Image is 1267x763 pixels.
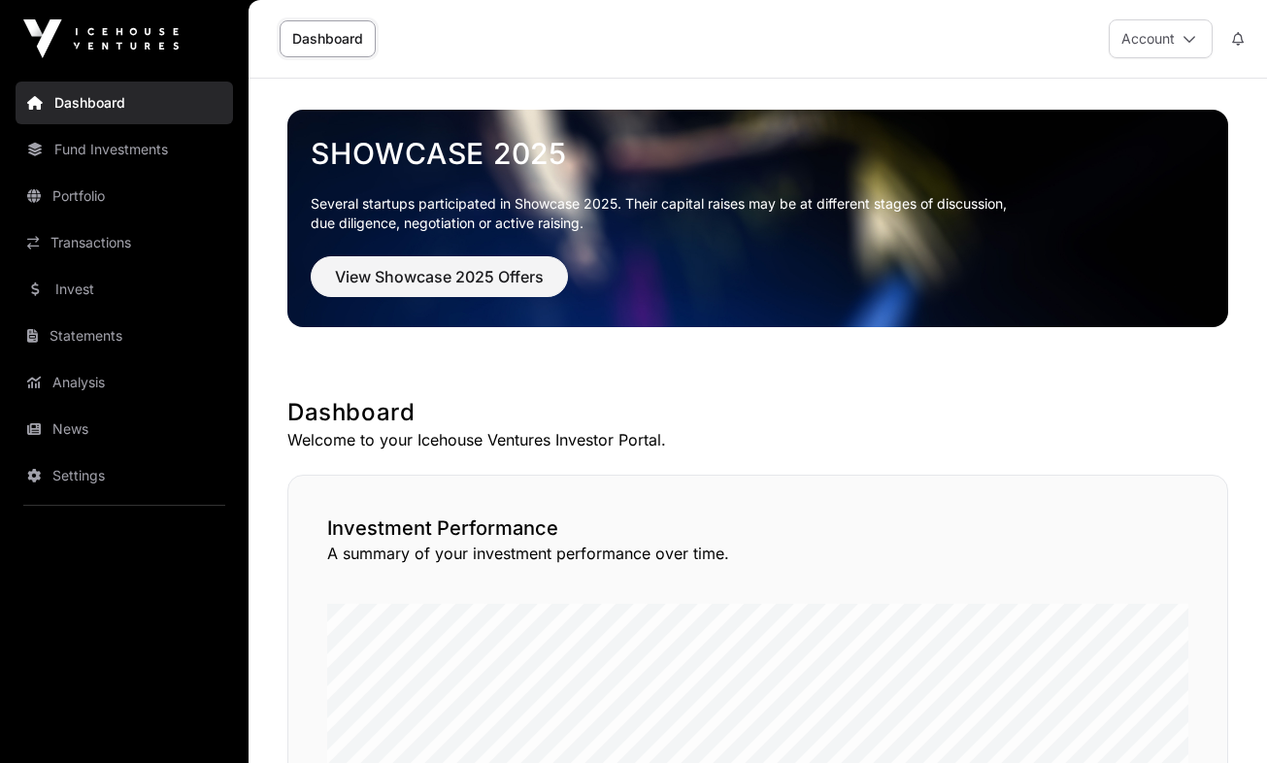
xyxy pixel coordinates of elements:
button: Account [1109,19,1213,58]
a: Transactions [16,221,233,264]
a: Showcase 2025 [311,136,1205,171]
a: News [16,408,233,450]
button: View Showcase 2025 Offers [311,256,568,297]
a: Statements [16,315,233,357]
h2: Investment Performance [327,514,1188,542]
img: Icehouse Ventures Logo [23,19,179,58]
a: Invest [16,268,233,311]
p: Welcome to your Icehouse Ventures Investor Portal. [287,428,1228,451]
p: Several startups participated in Showcase 2025. Their capital raises may be at different stages o... [311,194,1205,233]
a: Fund Investments [16,128,233,171]
a: Portfolio [16,175,233,217]
a: Dashboard [280,20,376,57]
h1: Dashboard [287,397,1228,428]
span: View Showcase 2025 Offers [335,265,544,288]
a: View Showcase 2025 Offers [311,276,568,295]
a: Dashboard [16,82,233,124]
a: Settings [16,454,233,497]
img: Showcase 2025 [287,110,1228,327]
p: A summary of your investment performance over time. [327,542,1188,565]
a: Analysis [16,361,233,404]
